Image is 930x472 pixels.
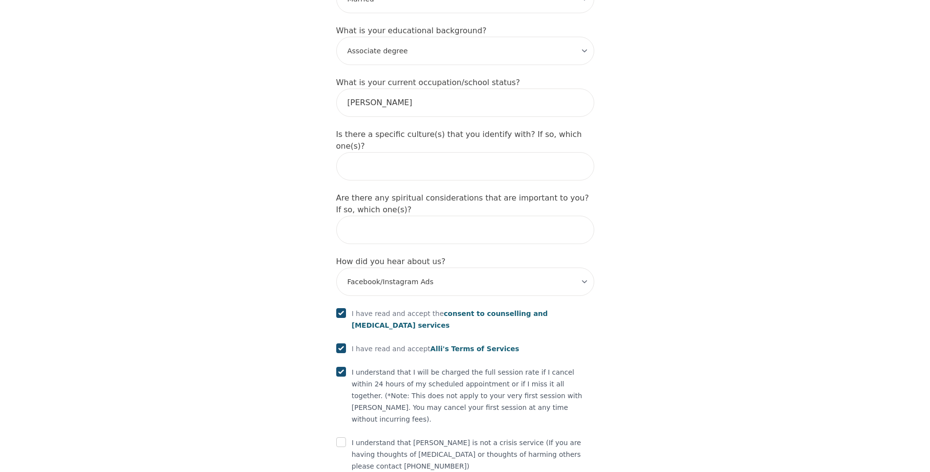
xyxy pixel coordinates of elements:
[352,343,519,355] p: I have read and accept
[431,345,519,353] span: Alli's Terms of Services
[336,78,520,87] label: What is your current occupation/school status?
[352,310,548,329] span: consent to counselling and [MEDICAL_DATA] services
[352,308,594,331] p: I have read and accept the
[336,193,589,214] label: Are there any spiritual considerations that are important to you? If so, which one(s)?
[336,257,446,266] label: How did you hear about us?
[336,26,487,35] label: What is your educational background?
[352,437,594,472] p: I understand that [PERSON_NAME] is not a crisis service (If you are having thoughts of [MEDICAL_D...
[352,366,594,425] p: I understand that I will be charged the full session rate if I cancel within 24 hours of my sched...
[336,130,582,151] label: Is there a specific culture(s) that you identify with? If so, which one(s)?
